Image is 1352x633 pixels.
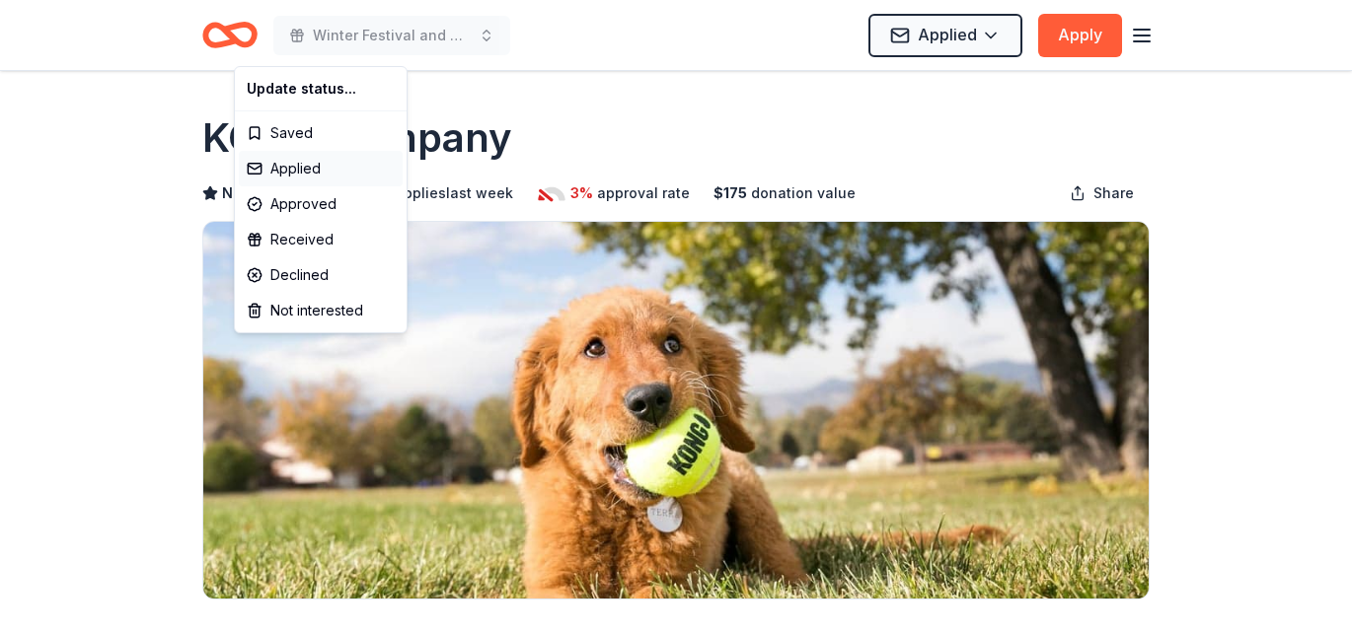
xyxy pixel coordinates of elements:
div: Not interested [239,293,403,328]
div: Received [239,222,403,257]
div: Update status... [239,71,403,106]
div: Saved [239,115,403,151]
div: Applied [239,151,403,186]
span: Winter Festival and Silent Auction [313,24,471,47]
div: Approved [239,186,403,222]
div: Declined [239,257,403,293]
